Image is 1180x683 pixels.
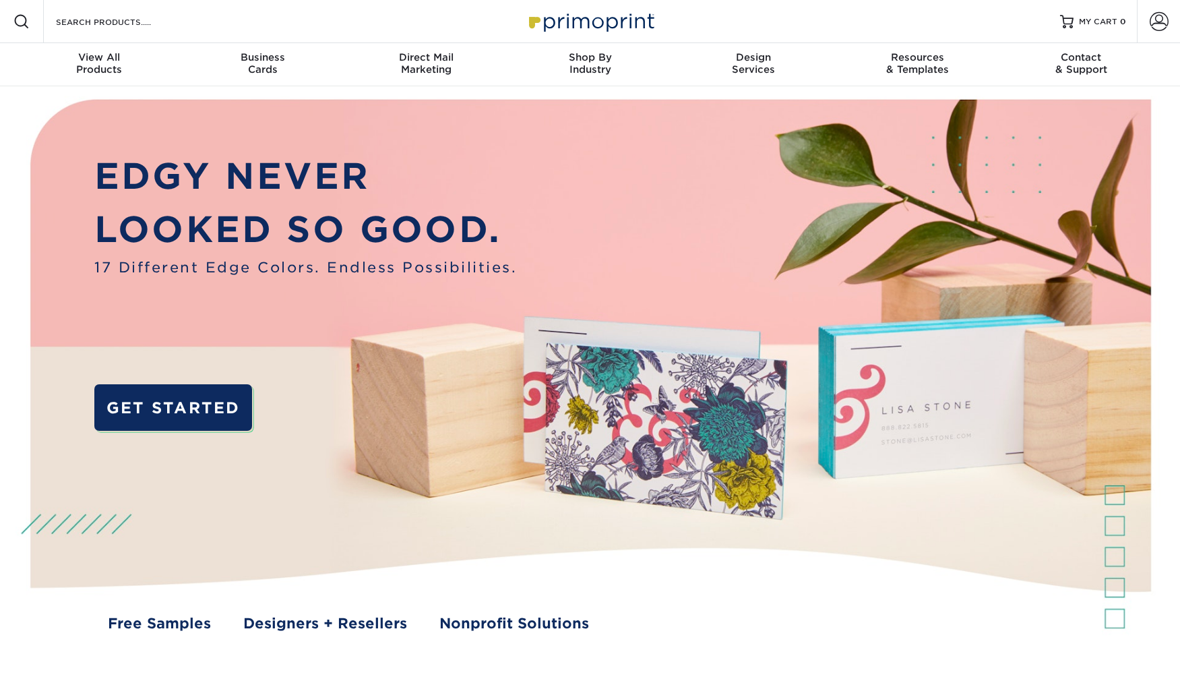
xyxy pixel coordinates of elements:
[836,51,999,76] div: & Templates
[94,150,517,204] p: EDGY NEVER
[508,43,672,86] a: Shop ByIndustry
[94,384,252,431] a: GET STARTED
[344,51,508,76] div: Marketing
[999,51,1163,63] span: Contact
[672,51,836,63] span: Design
[523,7,658,36] img: Primoprint
[672,51,836,76] div: Services
[999,51,1163,76] div: & Support
[836,51,999,63] span: Resources
[508,51,672,63] span: Shop By
[108,613,211,634] a: Free Samples
[94,204,517,257] p: LOOKED SO GOOD.
[672,43,836,86] a: DesignServices
[55,13,186,30] input: SEARCH PRODUCTS.....
[439,613,589,634] a: Nonprofit Solutions
[181,51,344,76] div: Cards
[243,613,407,634] a: Designers + Resellers
[181,43,344,86] a: BusinessCards
[94,257,517,278] span: 17 Different Edge Colors. Endless Possibilities.
[1079,16,1117,28] span: MY CART
[18,51,181,76] div: Products
[1120,17,1126,26] span: 0
[508,51,672,76] div: Industry
[999,43,1163,86] a: Contact& Support
[836,43,999,86] a: Resources& Templates
[181,51,344,63] span: Business
[18,51,181,63] span: View All
[344,43,508,86] a: Direct MailMarketing
[344,51,508,63] span: Direct Mail
[18,43,181,86] a: View AllProducts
